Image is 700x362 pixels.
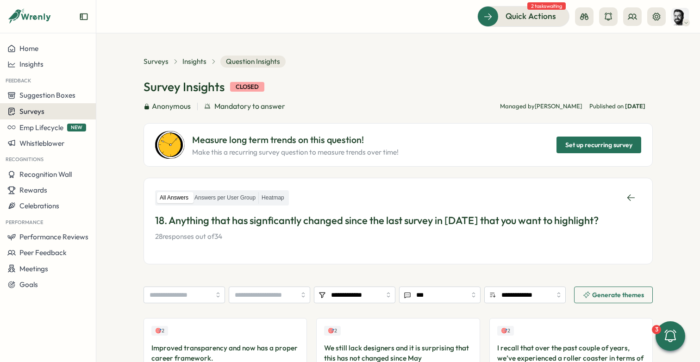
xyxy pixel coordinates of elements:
span: [DATE] [625,102,645,110]
span: Set up recurring survey [565,137,632,153]
span: Peer Feedback [19,248,67,257]
div: 3 [652,325,661,334]
span: [PERSON_NAME] [535,102,582,110]
span: Generate themes [592,292,644,298]
button: Generate themes [574,287,653,303]
span: Performance Reviews [19,232,88,241]
p: Make this a recurring survey question to measure trends over time! [192,147,399,157]
h1: Survey Insights [144,79,225,95]
span: Whistleblower [19,139,64,148]
span: NEW [67,124,86,131]
button: Expand sidebar [79,12,88,21]
span: Published on [589,102,645,111]
span: Insights [19,60,44,69]
div: Upvotes [497,326,514,336]
span: Question Insights [220,56,286,68]
div: closed [230,82,264,92]
p: Measure long term trends on this question! [192,133,399,147]
button: Set up recurring survey [556,137,641,153]
span: Quick Actions [506,10,556,22]
span: Surveys [19,107,44,116]
button: Quick Actions [477,6,569,26]
label: Answers per User Group [192,192,258,204]
span: Anonymous [152,100,191,112]
span: Recognition Wall [19,170,72,179]
p: 18. Anything that has signficantly changed since the last survey in [DATE] that you want to highl... [155,213,641,228]
span: Home [19,44,38,53]
p: Managed by [500,102,582,111]
p: 28 responses out of 34 [155,231,641,242]
span: Emp Lifecycle [19,123,63,132]
a: Surveys [144,56,169,67]
span: Meetings [19,264,48,273]
span: Suggestion Boxes [19,91,75,100]
label: Heatmap [259,192,287,204]
span: Celebrations [19,201,59,210]
button: 3 [656,321,685,351]
span: Goals [19,280,38,289]
div: Upvotes [324,326,341,336]
span: 2 tasks waiting [527,2,566,10]
div: Upvotes [151,326,168,336]
span: Rewards [19,186,47,194]
span: Mandatory to answer [214,100,285,112]
a: Insights [182,56,206,67]
label: All Answers [157,192,191,204]
img: Nelson [671,8,689,25]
